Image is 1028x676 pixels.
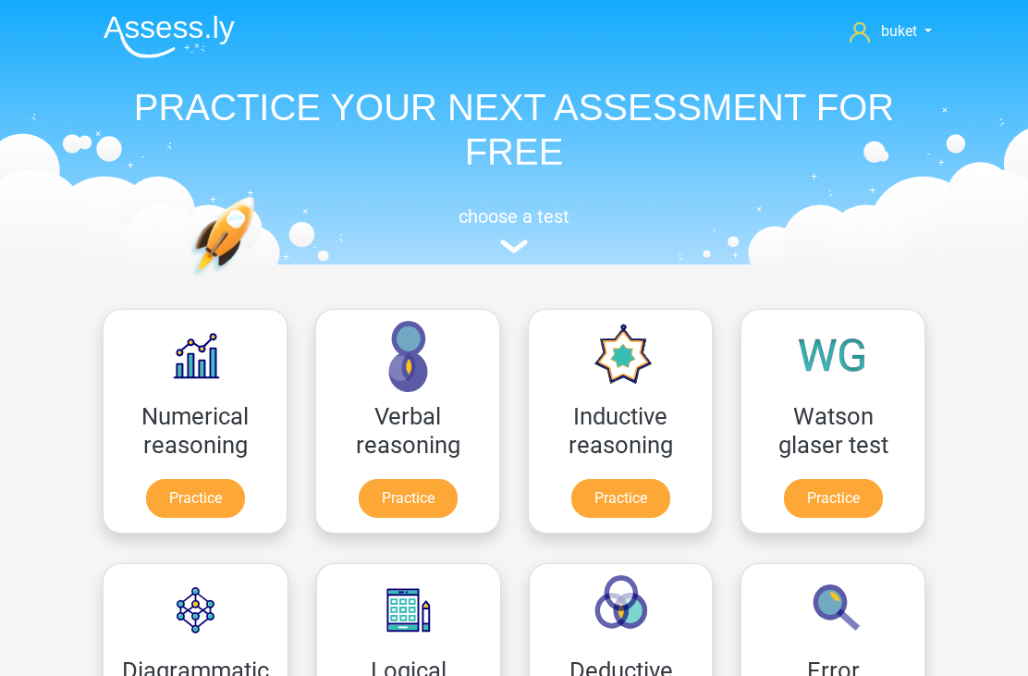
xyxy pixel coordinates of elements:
img: practice [190,196,326,363]
a: Practice [571,479,670,518]
img: assessment [500,240,528,253]
a: Practice [359,479,458,518]
h5: choose a test [89,205,939,227]
h1: PRACTICE YOUR NEXT ASSESSMENT FOR FREE [89,85,939,174]
a: choose a test [89,205,939,254]
img: Assessly [104,15,235,58]
span: buket [881,22,917,40]
a: Practice [146,479,245,518]
a: buket [842,20,939,43]
a: Practice [784,479,883,518]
